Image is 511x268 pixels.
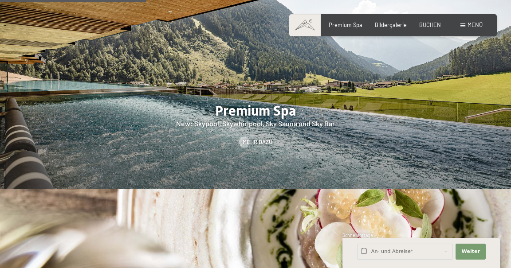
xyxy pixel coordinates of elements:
[419,21,441,28] a: BUCHEN
[461,248,480,255] span: Weiter
[239,138,272,146] a: Mehr dazu
[243,138,272,146] span: Mehr dazu
[375,21,407,28] a: Bildergalerie
[456,244,486,260] button: Weiter
[468,21,483,28] span: Menü
[342,233,373,238] span: Schnellanfrage
[329,21,362,28] a: Premium Spa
